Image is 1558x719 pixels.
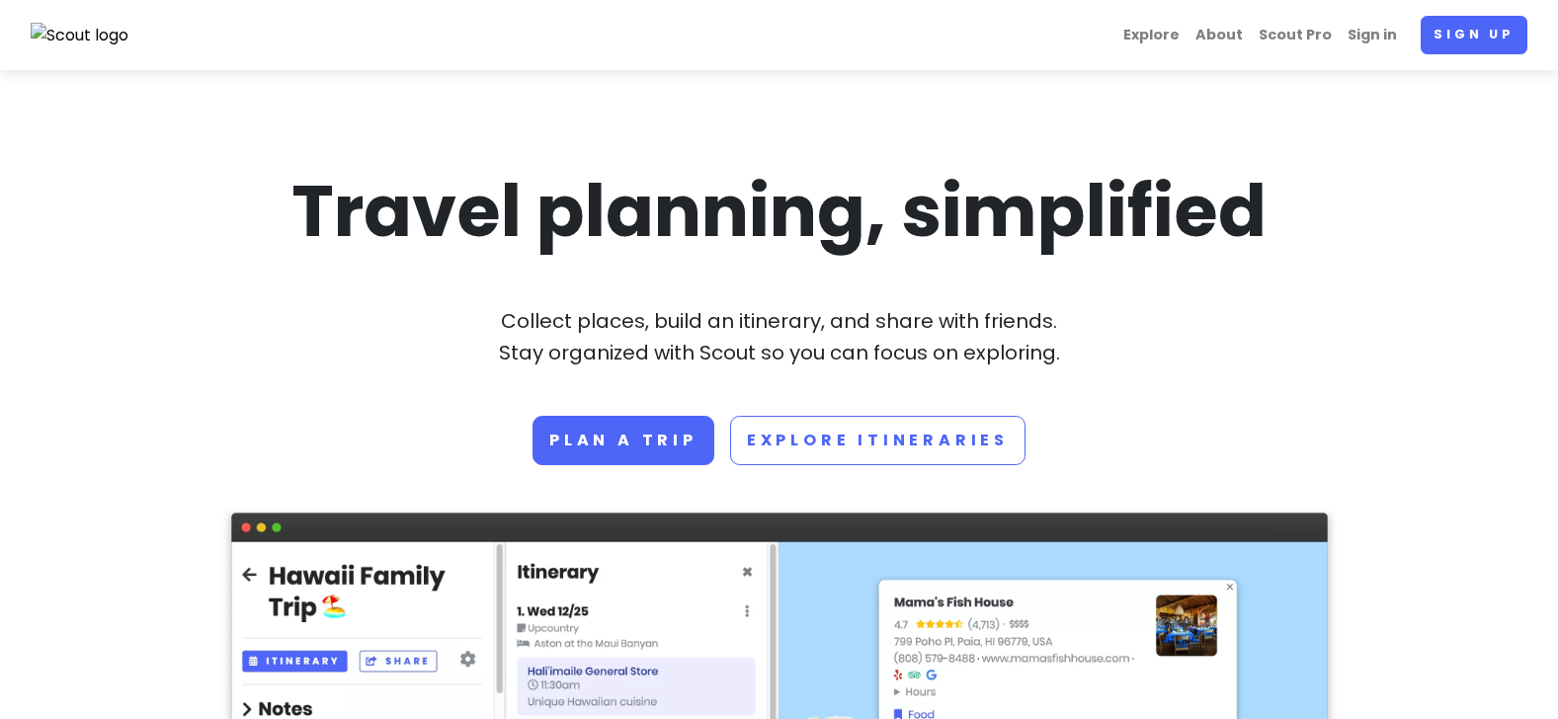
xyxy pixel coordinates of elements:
[31,23,129,48] img: Scout logo
[1115,16,1188,54] a: Explore
[533,416,714,465] a: Plan a trip
[231,305,1328,368] p: Collect places, build an itinerary, and share with friends. Stay organized with Scout so you can ...
[1188,16,1251,54] a: About
[1340,16,1405,54] a: Sign in
[730,416,1025,465] a: Explore Itineraries
[1251,16,1340,54] a: Scout Pro
[1421,16,1527,54] a: Sign up
[231,165,1328,258] h1: Travel planning, simplified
